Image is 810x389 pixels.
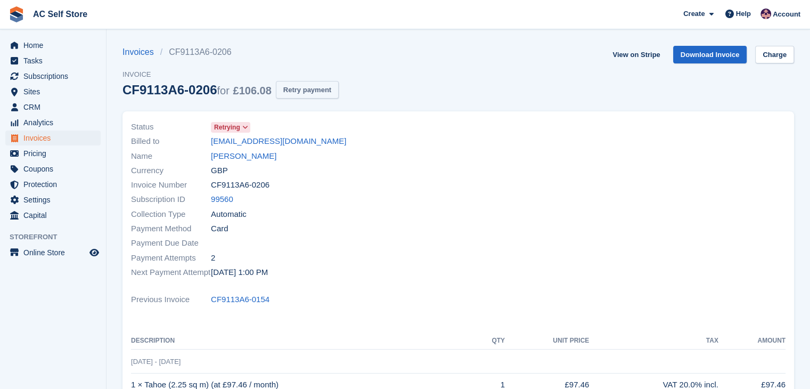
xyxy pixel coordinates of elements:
span: Create [683,9,705,19]
a: Charge [755,46,794,63]
span: CRM [23,100,87,115]
span: Capital [23,208,87,223]
span: Account [773,9,800,20]
span: Help [736,9,751,19]
span: Settings [23,192,87,207]
a: AC Self Store [29,5,92,23]
a: CF9113A6-0154 [211,294,269,306]
span: Payment Attempts [131,252,211,264]
span: Billed to [131,135,211,148]
a: [EMAIL_ADDRESS][DOMAIN_NAME] [211,135,346,148]
span: Status [131,121,211,133]
span: Pricing [23,146,87,161]
a: menu [5,100,101,115]
th: QTY [474,333,505,350]
a: Preview store [88,246,101,259]
span: Sites [23,84,87,99]
a: menu [5,208,101,223]
span: £106.08 [233,85,271,96]
span: Name [131,150,211,163]
a: menu [5,131,101,145]
a: [PERSON_NAME] [211,150,276,163]
a: 99560 [211,193,233,206]
span: Invoice Number [131,179,211,191]
a: menu [5,115,101,130]
span: 2 [211,252,215,264]
span: Retrying [214,123,240,132]
div: CF9113A6-0206 [122,83,272,97]
img: stora-icon-8386f47178a22dfd0bd8f6a31ec36ba5ce8667c1dd55bd0f319d3a0aa187defe.svg [9,6,24,22]
a: Invoices [122,46,160,59]
span: [DATE] - [DATE] [131,358,181,366]
a: menu [5,245,101,260]
a: menu [5,84,101,99]
span: Home [23,38,87,53]
th: Unit Price [505,333,589,350]
span: Coupons [23,161,87,176]
span: Card [211,223,228,235]
span: Collection Type [131,208,211,221]
span: Next Payment Attempt [131,266,211,279]
a: menu [5,38,101,53]
span: CF9113A6-0206 [211,179,269,191]
a: Retrying [211,121,250,133]
a: menu [5,146,101,161]
a: menu [5,192,101,207]
span: Invoices [23,131,87,145]
img: Ted Cox [760,9,771,19]
th: Amount [718,333,786,350]
a: View on Stripe [608,46,664,63]
a: menu [5,69,101,84]
a: menu [5,161,101,176]
span: GBP [211,165,228,177]
button: Retry payment [276,81,339,99]
a: Download Invoice [673,46,747,63]
span: Subscriptions [23,69,87,84]
span: Tasks [23,53,87,68]
time: 2025-10-08 12:00:52 UTC [211,266,268,279]
span: for [217,85,229,96]
span: Currency [131,165,211,177]
a: menu [5,53,101,68]
th: Description [131,333,474,350]
span: Previous Invoice [131,294,211,306]
span: Storefront [10,232,106,242]
span: Payment Method [131,223,211,235]
nav: breadcrumbs [122,46,339,59]
span: Protection [23,177,87,192]
span: Payment Due Date [131,237,211,249]
th: Tax [589,333,718,350]
a: menu [5,177,101,192]
span: Online Store [23,245,87,260]
span: Analytics [23,115,87,130]
span: Automatic [211,208,247,221]
span: Invoice [122,69,339,80]
span: Subscription ID [131,193,211,206]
